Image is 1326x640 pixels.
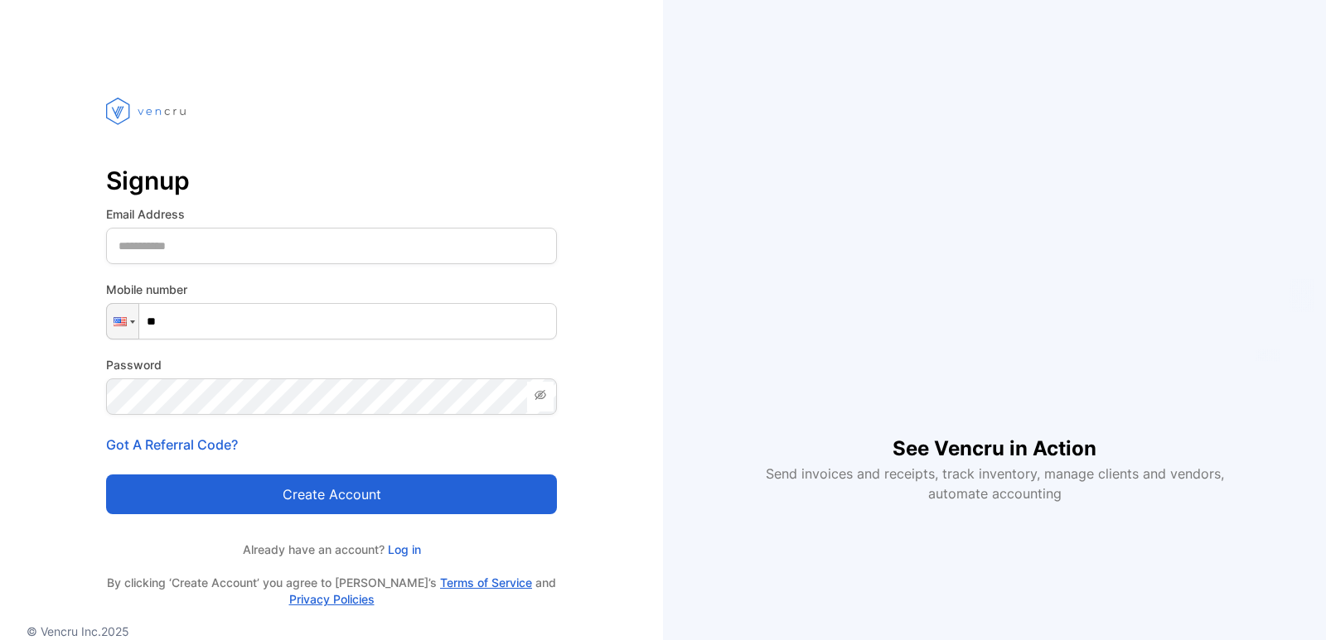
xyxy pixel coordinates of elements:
[106,575,557,608] p: By clicking ‘Create Account’ you agree to [PERSON_NAME]’s and
[385,542,421,556] a: Log in
[106,435,557,455] p: Got A Referral Code?
[106,161,557,200] p: Signup
[107,304,138,339] div: United States: + 1
[106,66,189,156] img: vencru logo
[106,474,557,514] button: Create account
[754,137,1235,407] iframe: YouTube video player
[106,281,557,298] label: Mobile number
[106,356,557,373] label: Password
[106,541,557,558] p: Already have an account?
[289,592,375,606] a: Privacy Policies
[440,575,532,589] a: Terms of Service
[756,464,1233,503] p: Send invoices and receipts, track inventory, manage clients and vendors, automate accounting
[106,205,557,223] label: Email Address
[893,407,1096,464] h1: See Vencru in Action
